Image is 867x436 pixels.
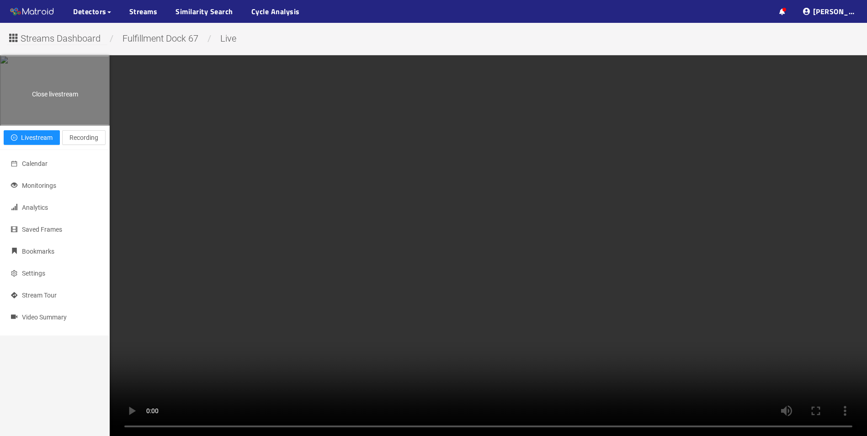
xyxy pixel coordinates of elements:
[11,134,17,142] span: pause-circle
[205,33,213,44] span: /
[22,270,45,277] span: Settings
[62,130,106,145] button: Recording
[21,32,101,46] span: Streams Dashboard
[32,90,78,98] span: Close livestream
[22,160,48,167] span: Calendar
[73,6,106,17] span: Detectors
[129,6,158,17] a: Streams
[7,36,107,43] a: Streams Dashboard
[176,6,233,17] a: Similarity Search
[11,160,17,167] span: calendar
[22,226,62,233] span: Saved Frames
[107,33,116,44] span: /
[7,30,107,44] button: Streams Dashboard
[22,248,54,255] span: Bookmarks
[116,33,205,44] span: Fulfillment Dock 67
[9,5,55,19] img: Matroid logo
[22,204,48,211] span: Analytics
[11,270,17,276] span: setting
[21,133,53,143] span: Livestream
[213,33,243,44] span: live
[251,6,300,17] a: Cycle Analysis
[4,130,60,145] button: pause-circleLivestream
[69,133,98,143] span: Recording
[22,182,56,189] span: Monitorings
[22,314,67,321] span: Video Summary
